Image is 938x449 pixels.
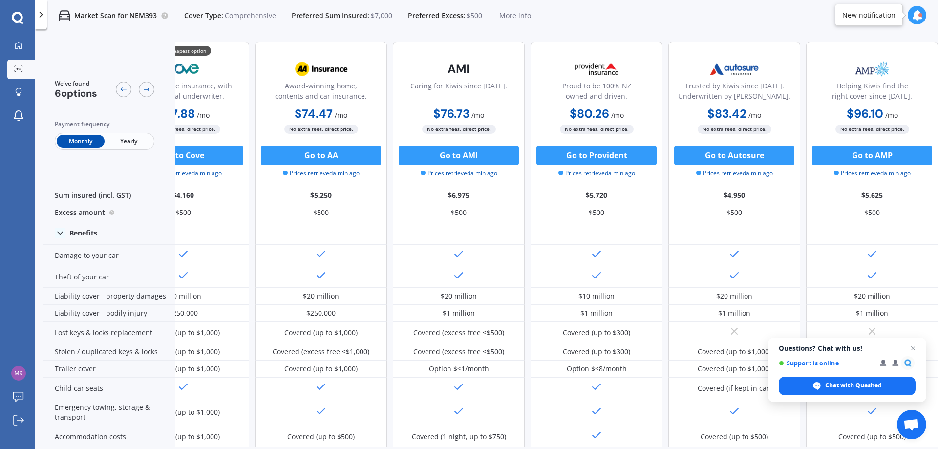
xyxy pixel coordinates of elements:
[151,57,215,81] img: Cove.webp
[283,169,360,178] span: Prices retrieved a min ago
[59,10,70,21] img: car.f15378c7a67c060ca3f3.svg
[43,322,175,343] div: Lost keys & locks replacement
[225,11,276,21] span: Comprehensive
[303,291,339,301] div: $20 million
[43,378,175,399] div: Child car seats
[412,432,506,442] div: Covered (1 night, up to $750)
[123,146,243,165] button: Go to Cove
[43,204,175,221] div: Excess amount
[426,57,491,81] img: AMI-text-1.webp
[43,245,175,266] div: Damage to your car
[677,81,792,105] div: Trusted by Kiwis since [DATE]. Underwritten by [PERSON_NAME].
[668,187,800,204] div: $4,950
[696,169,773,178] span: Prices retrieved a min ago
[413,347,504,357] div: Covered (excess free <$500)
[847,106,883,121] b: $96.10
[55,79,97,88] span: We've found
[117,204,249,221] div: $500
[806,187,938,204] div: $5,625
[11,366,26,381] img: bded9dc7976cd903dcdbd270c01db981
[854,291,890,301] div: $20 million
[295,106,333,121] b: $74.47
[289,57,353,81] img: AA.webp
[838,432,906,442] div: Covered (up to $500)
[885,110,898,120] span: / mo
[155,46,211,56] div: 💰 Cheapest option
[814,81,930,105] div: Helping Kiwis find the right cover since [DATE].
[126,81,241,105] div: Simple online insurance, with large global underwriter.
[393,187,525,204] div: $6,975
[674,146,794,165] button: Go to Autosure
[698,125,771,134] span: No extra fees, direct price.
[57,135,105,148] span: Monthly
[74,11,157,21] p: Market Scan for NEM393
[567,364,627,374] div: Option $<8/month
[698,384,771,393] div: Covered (if kept in car)
[43,305,175,322] div: Liability cover - bodily injury
[147,432,220,442] div: Covered (up to $1,000)
[563,347,630,357] div: Covered (up to $300)
[117,187,249,204] div: $4,160
[69,229,97,237] div: Benefits
[779,360,873,367] span: Support is online
[43,426,175,448] div: Accommodation costs
[701,432,768,442] div: Covered (up to $500)
[335,110,347,120] span: / mo
[611,110,624,120] span: / mo
[399,146,519,165] button: Go to AMI
[43,343,175,361] div: Stolen / duplicated keys & locks
[702,57,767,81] img: Autosure.webp
[441,291,477,301] div: $20 million
[558,169,635,178] span: Prices retrieved a min ago
[145,169,222,178] span: Prices retrieved a min ago
[43,361,175,378] div: Trailer cover
[169,308,198,318] div: $250,000
[147,347,220,357] div: Covered (up to $1,000)
[718,308,750,318] div: $1 million
[165,291,201,301] div: $20 million
[443,308,475,318] div: $1 million
[716,291,752,301] div: $20 million
[393,204,525,221] div: $500
[255,187,387,204] div: $5,250
[779,377,916,395] span: Chat with Quashed
[43,187,175,204] div: Sum insured (incl. GST)
[43,266,175,288] div: Theft of your car
[531,204,662,221] div: $500
[698,347,771,357] div: Covered (up to $1,000)
[147,328,220,338] div: Covered (up to $1,000)
[55,87,97,100] span: 6 options
[570,106,609,121] b: $80.26
[306,308,336,318] div: $250,000
[698,364,771,374] div: Covered (up to $1,000)
[825,381,882,390] span: Chat with Quashed
[539,81,654,105] div: Proud to be 100% NZ owned and driven.
[147,125,220,134] span: No extra fees, direct price.
[413,328,504,338] div: Covered (excess free <$500)
[806,204,938,221] div: $500
[43,399,175,426] div: Emergency towing, storage & transport
[261,146,381,165] button: Go to AA
[840,57,904,81] img: AMP.webp
[43,288,175,305] div: Liability cover - property damages
[422,125,496,134] span: No extra fees, direct price.
[433,106,469,121] b: $76.73
[578,291,615,301] div: $10 million
[560,125,634,134] span: No extra fees, direct price.
[263,81,379,105] div: Award-winning home, contents and car insurance.
[284,125,358,134] span: No extra fees, direct price.
[105,135,152,148] span: Yearly
[292,11,369,21] span: Preferred Sum Insured:
[147,364,220,374] div: Covered (up to $1,000)
[856,308,888,318] div: $1 million
[563,328,630,338] div: Covered (up to $300)
[499,11,531,21] span: More info
[564,57,629,81] img: Provident.png
[471,110,484,120] span: / mo
[779,344,916,352] span: Questions? Chat with us!
[408,11,466,21] span: Preferred Excess:
[536,146,657,165] button: Go to Provident
[707,106,746,121] b: $83.42
[284,328,358,338] div: Covered (up to $1,000)
[287,432,355,442] div: Covered (up to $500)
